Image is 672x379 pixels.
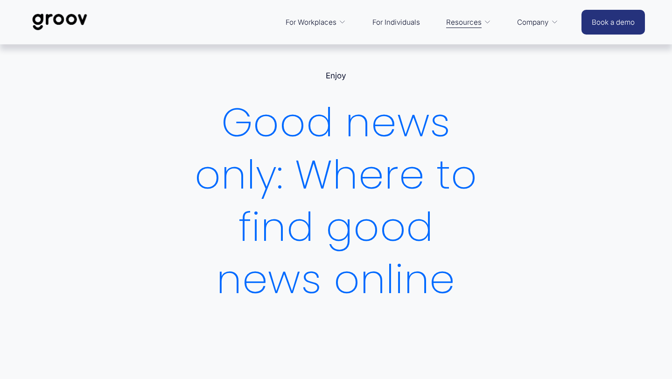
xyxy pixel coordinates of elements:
[581,10,645,35] a: Book a demo
[441,11,496,33] a: folder dropdown
[182,97,490,306] h1: Good news only: Where to find good news online
[512,11,563,33] a: folder dropdown
[368,11,425,33] a: For Individuals
[326,71,346,80] a: Enjoy
[446,16,482,28] span: Resources
[281,11,351,33] a: folder dropdown
[286,16,336,28] span: For Workplaces
[517,16,548,28] span: Company
[27,7,93,37] img: Groov | Workplace Science Platform | Unlock Performance | Drive Results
